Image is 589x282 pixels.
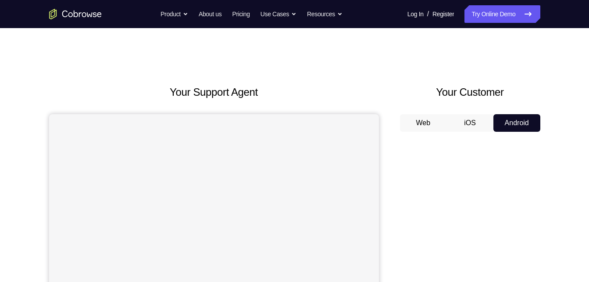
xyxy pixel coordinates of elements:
a: Go to the home page [49,9,102,19]
span: / [427,9,429,19]
button: Android [493,114,540,132]
button: Use Cases [261,5,296,23]
h2: Your Customer [400,84,540,100]
button: Web [400,114,447,132]
button: iOS [446,114,493,132]
h2: Your Support Agent [49,84,379,100]
a: Pricing [232,5,250,23]
a: Try Online Demo [464,5,540,23]
a: Log In [407,5,424,23]
a: About us [199,5,221,23]
button: Product [161,5,188,23]
a: Register [432,5,454,23]
button: Resources [307,5,343,23]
